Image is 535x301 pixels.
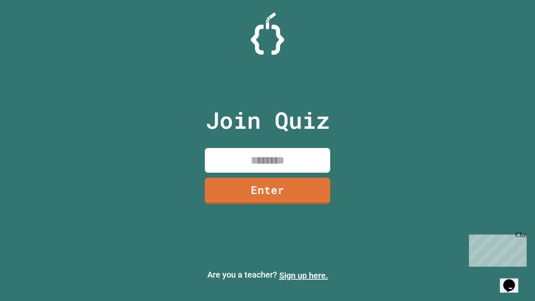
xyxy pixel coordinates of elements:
p: Are you a teacher? [7,268,528,282]
img: Logo.svg [251,13,284,55]
a: Enter [205,178,330,204]
iframe: chat widget [466,231,527,267]
div: Chat with us now!Close [3,3,58,53]
p: Join Quiz [206,103,330,138]
a: Sign up here. [279,270,328,281]
iframe: chat widget [500,268,527,293]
